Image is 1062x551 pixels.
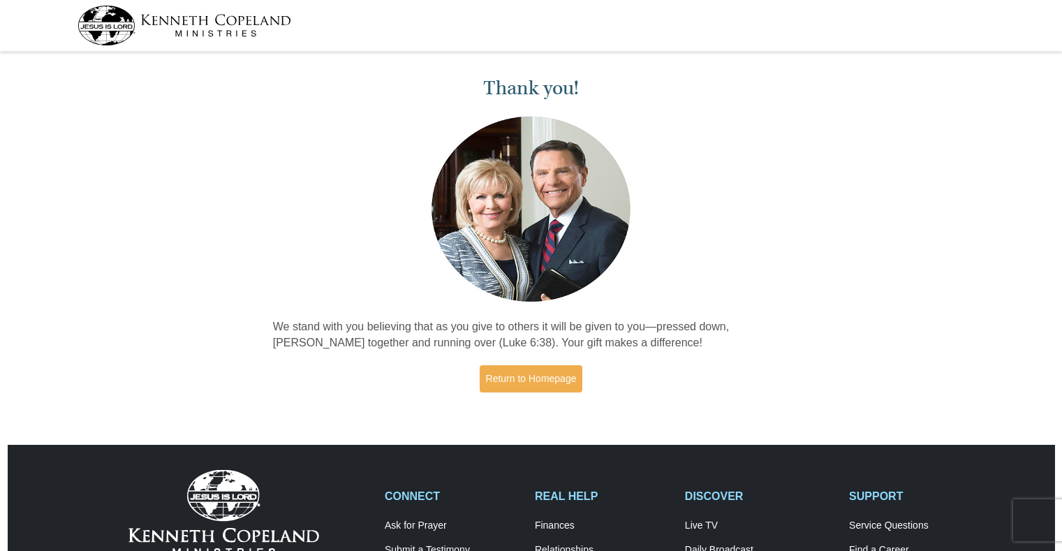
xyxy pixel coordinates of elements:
[849,520,984,532] a: Service Questions
[385,490,520,503] h2: CONNECT
[685,520,834,532] a: Live TV
[385,520,520,532] a: Ask for Prayer
[535,490,670,503] h2: REAL HELP
[78,6,291,45] img: kcm-header-logo.svg
[273,319,790,351] p: We stand with you believing that as you give to others it will be given to you—pressed down, [PER...
[480,365,583,392] a: Return to Homepage
[685,490,834,503] h2: DISCOVER
[849,490,984,503] h2: SUPPORT
[535,520,670,532] a: Finances
[428,113,634,305] img: Kenneth and Gloria
[273,77,790,100] h1: Thank you!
